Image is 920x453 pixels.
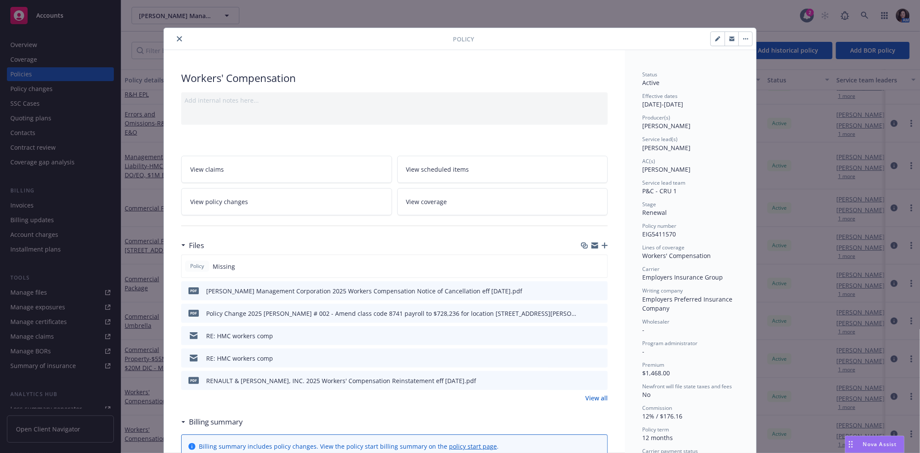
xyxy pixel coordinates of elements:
[449,442,497,450] a: policy start page
[845,436,904,453] button: Nova Assist
[642,404,672,412] span: Commission
[642,383,732,390] span: Newfront will file state taxes and fees
[642,79,659,87] span: Active
[642,369,670,377] span: $1,468.00
[642,340,697,347] span: Program administrator
[597,309,604,318] button: preview file
[181,188,392,215] a: View policy changes
[642,92,739,109] div: [DATE] - [DATE]
[642,287,683,294] span: Writing company
[185,96,604,105] div: Add internal notes here...
[199,442,499,451] div: Billing summary includes policy changes. View the policy start billing summary on the .
[583,331,590,340] button: download file
[190,197,248,206] span: View policy changes
[397,156,608,183] a: View scheduled items
[181,156,392,183] a: View claims
[863,440,897,448] span: Nova Assist
[642,390,650,399] span: No
[188,310,199,316] span: pdf
[206,376,476,385] div: RENAULT & [PERSON_NAME], INC. 2025 Workers' Compensation Reinstatement eff [DATE].pdf
[188,262,206,270] span: Policy
[642,230,676,238] span: EIG5411570
[188,287,199,294] span: pdf
[189,240,204,251] h3: Files
[642,244,685,251] span: Lines of coverage
[189,416,243,428] h3: Billing summary
[406,165,469,174] span: View scheduled items
[642,208,667,217] span: Renewal
[190,165,224,174] span: View claims
[845,436,856,453] div: Drag to move
[174,34,185,44] button: close
[642,426,669,433] span: Policy term
[597,354,604,363] button: preview file
[583,309,590,318] button: download file
[642,273,723,281] span: Employers Insurance Group
[597,376,604,385] button: preview file
[583,286,590,296] button: download file
[642,157,655,165] span: AC(s)
[642,71,657,78] span: Status
[585,393,608,403] a: View all
[583,354,590,363] button: download file
[188,377,199,384] span: pdf
[642,144,691,152] span: [PERSON_NAME]
[642,201,656,208] span: Stage
[642,179,685,186] span: Service lead team
[642,347,644,355] span: -
[642,187,677,195] span: P&C - CRU 1
[642,165,691,173] span: [PERSON_NAME]
[642,326,644,334] span: -
[397,188,608,215] a: View coverage
[181,71,608,85] div: Workers' Compensation
[206,331,273,340] div: RE: HMC workers comp
[642,295,734,312] span: Employers Preferred Insurance Company
[406,197,447,206] span: View coverage
[642,122,691,130] span: [PERSON_NAME]
[642,361,664,368] span: Premium
[642,434,673,442] span: 12 months
[642,318,669,325] span: Wholesaler
[583,376,590,385] button: download file
[213,262,235,271] span: Missing
[642,92,678,100] span: Effective dates
[181,416,243,428] div: Billing summary
[642,265,659,273] span: Carrier
[181,240,204,251] div: Files
[642,135,678,143] span: Service lead(s)
[453,35,474,44] span: Policy
[642,114,670,121] span: Producer(s)
[642,222,676,230] span: Policy number
[206,286,522,296] div: [PERSON_NAME] Management Corporation 2025 Workers Compensation Notice of Cancellation eff [DATE].pdf
[642,252,711,260] span: Workers' Compensation
[597,331,604,340] button: preview file
[206,354,273,363] div: RE: HMC workers comp
[642,412,682,420] span: 12% / $176.16
[597,286,604,296] button: preview file
[206,309,579,318] div: Policy Change 2025 [PERSON_NAME] # 002 - Amend class code 8741 payroll to $728,236 for location [...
